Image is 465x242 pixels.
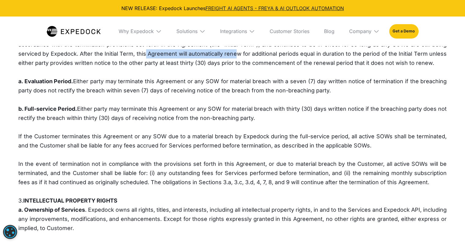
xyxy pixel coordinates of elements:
[119,28,154,34] div: Why Expedock
[215,17,260,46] div: Integrations
[205,5,344,11] a: FREIGHT AI AGENTS - FREYA & AI OUTLOOK AUTOMATION
[344,17,384,46] div: Company
[18,78,73,84] strong: a. Evaluation Period.
[220,28,247,34] div: Integrations
[5,5,460,12] div: NEW RELEASE: Expedock Launches
[176,28,197,34] div: Solutions
[114,17,167,46] div: Why Expedock
[389,24,418,38] a: Get a Demo
[18,197,117,213] strong: INTELLECTUAL PROPERTY RIGHTS a. Ownership of Services
[349,28,371,34] div: Company
[265,17,314,46] a: Customer Stories
[319,17,339,46] a: Blog
[172,17,210,46] div: Solutions
[363,176,465,242] iframe: Chat Widget
[18,106,77,112] strong: b. Full-service Period.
